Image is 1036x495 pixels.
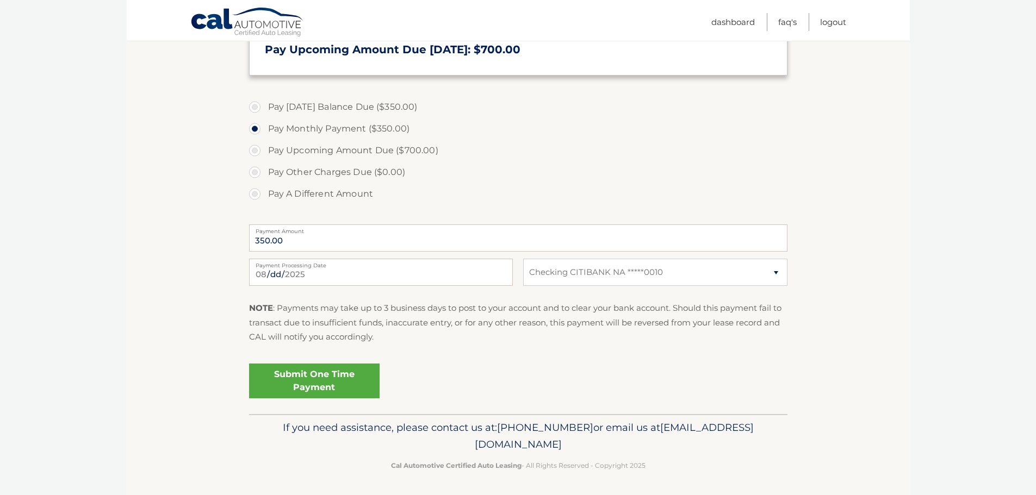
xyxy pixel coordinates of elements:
strong: NOTE [249,303,273,313]
p: : Payments may take up to 3 business days to post to your account and to clear your bank account.... [249,301,787,344]
p: - All Rights Reserved - Copyright 2025 [256,460,780,471]
a: FAQ's [778,13,797,31]
label: Pay Monthly Payment ($350.00) [249,118,787,140]
a: Logout [820,13,846,31]
strong: Cal Automotive Certified Auto Leasing [391,461,522,469]
h3: Pay Upcoming Amount Due [DATE]: $700.00 [265,43,772,57]
a: Cal Automotive [190,7,305,39]
label: Payment Processing Date [249,259,513,267]
a: Submit One Time Payment [249,364,380,398]
label: Pay Upcoming Amount Due ($700.00) [249,140,787,161]
p: If you need assistance, please contact us at: or email us at [256,419,780,454]
label: Pay A Different Amount [249,183,787,205]
label: Pay [DATE] Balance Due ($350.00) [249,96,787,118]
input: Payment Date [249,259,513,286]
input: Payment Amount [249,224,787,252]
label: Pay Other Charges Due ($0.00) [249,161,787,183]
a: Dashboard [711,13,755,31]
span: [PHONE_NUMBER] [497,421,593,434]
label: Payment Amount [249,224,787,233]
